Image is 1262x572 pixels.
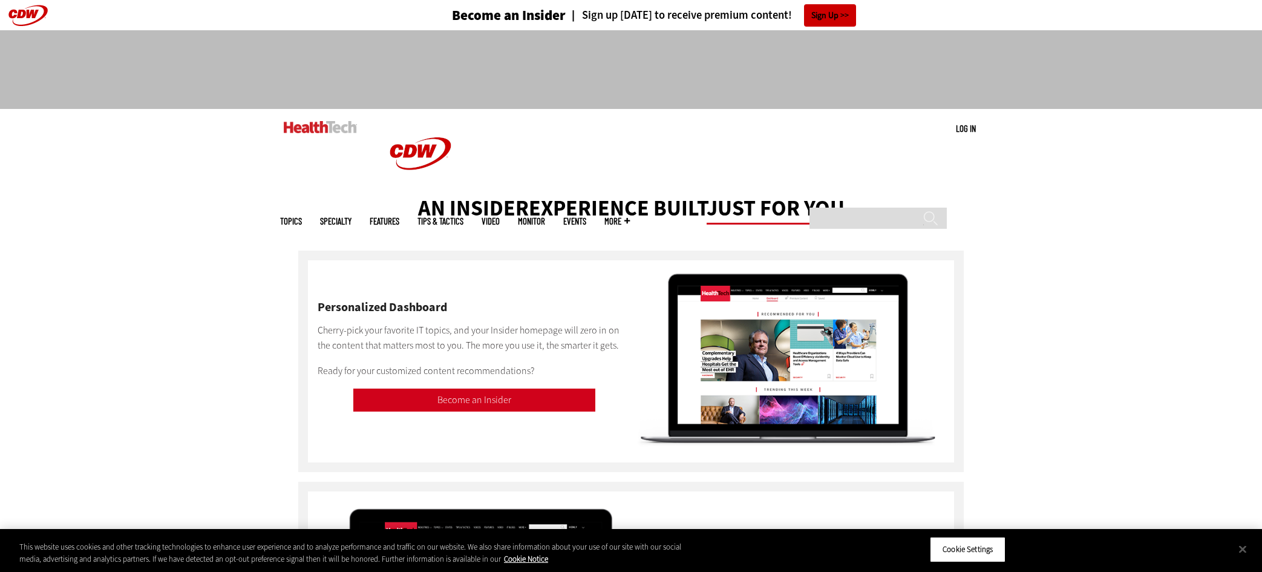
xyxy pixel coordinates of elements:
div: This website uses cookies and other tracking technologies to enhance user experience and to analy... [19,541,694,565]
span: Specialty [320,217,351,226]
button: Close [1229,536,1256,562]
a: Features [370,217,399,226]
span: just for you [707,194,845,225]
div: User menu [956,122,976,135]
p: Ready for your customized content recommendations? [318,363,630,379]
p: Cherry-pick your favorite IT topics, and your Insider homepage will zero in on the content that m... [318,323,630,353]
a: Become an Insider [407,8,566,22]
span: More [604,217,630,226]
a: Video [482,217,500,226]
button: Cookie Settings [930,537,1005,562]
h3: Become an Insider [452,8,566,22]
a: Tips & Tactics [417,217,463,226]
img: Computer screen with personalized dashboard [630,270,944,451]
img: Home [375,109,466,199]
a: CDW [375,189,466,202]
h2: Personalized Dashboard [318,301,630,314]
a: Sign Up [804,4,856,27]
a: Log in [956,123,976,134]
a: More information about your privacy [504,554,548,564]
iframe: advertisement [411,42,851,97]
span: Topics [280,217,302,226]
a: Become an Insider [353,389,595,412]
img: Home [284,121,357,133]
a: MonITor [518,217,545,226]
a: Events [563,217,586,226]
a: Sign up [DATE] to receive premium content! [566,10,792,21]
